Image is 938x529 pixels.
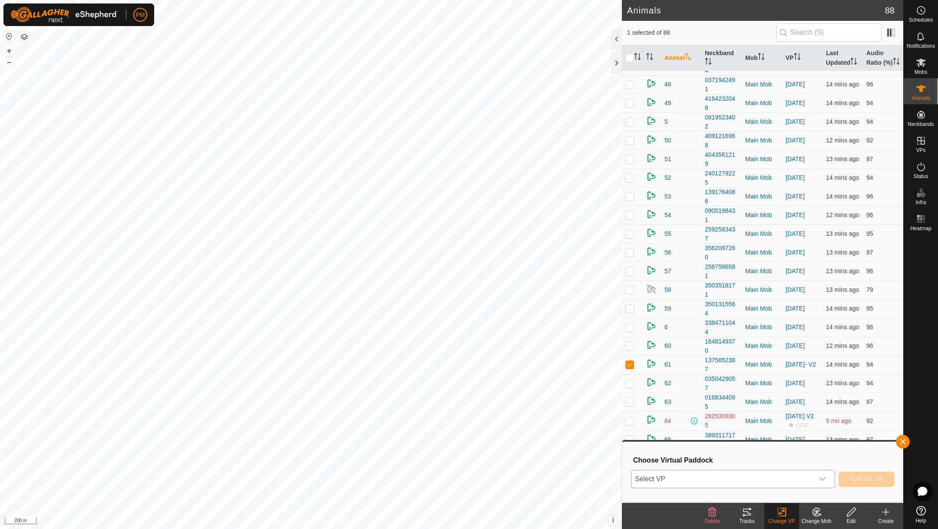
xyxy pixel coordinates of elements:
[826,305,859,312] span: 21 Aug 2025, 7:05 pm
[745,323,779,332] div: Main Mob
[705,225,738,243] div: 2592583437
[912,96,930,101] span: Animals
[745,267,779,276] div: Main Mob
[826,81,859,88] span: 21 Aug 2025, 7:04 pm
[826,174,859,181] span: 21 Aug 2025, 7:05 pm
[866,380,873,387] span: 94
[786,324,805,331] a: [DATE]
[869,517,903,525] div: Create
[705,431,738,449] div: 3893117171
[826,436,859,443] span: 21 Aug 2025, 7:06 pm
[904,503,938,527] a: Help
[646,78,657,89] img: returning on
[908,17,933,23] span: Schedules
[826,137,859,144] span: 21 Aug 2025, 7:06 pm
[664,155,671,164] span: 51
[893,59,900,66] p-sorticon: Activate to sort
[866,99,873,106] span: 94
[745,80,779,89] div: Main Mob
[786,118,805,125] a: [DATE]
[866,286,873,293] span: 79
[646,265,657,275] img: returning on
[631,470,814,488] span: Select VP
[913,174,928,179] span: Status
[664,99,671,108] span: 49
[646,153,657,163] img: returning on
[745,304,779,313] div: Main Mob
[826,380,859,387] span: 21 Aug 2025, 7:05 pm
[915,200,926,205] span: Infra
[664,229,671,238] span: 55
[826,155,859,162] span: 21 Aug 2025, 7:06 pm
[705,393,738,411] div: 0168344095
[866,155,873,162] span: 97
[705,206,738,225] div: 0905198431
[866,417,873,424] span: 92
[646,358,657,369] img: returning on
[705,76,738,94] div: 0371942491
[786,81,805,88] a: [DATE]
[701,45,742,71] th: Neckband
[866,212,873,218] span: 96
[745,341,779,350] div: Main Mob
[646,340,657,350] img: returning on
[826,286,859,293] span: 21 Aug 2025, 7:06 pm
[664,417,671,426] span: 64
[745,211,779,220] div: Main Mob
[745,229,779,238] div: Main Mob
[705,300,738,318] div: 3501315564
[786,174,805,181] a: [DATE]
[705,132,738,150] div: 4091216968
[4,31,14,42] button: Reset Map
[758,54,765,61] p-sorticon: Activate to sort
[826,230,859,237] span: 21 Aug 2025, 7:05 pm
[822,45,863,71] th: Last Updated
[627,5,885,16] h2: Animals
[745,379,779,388] div: Main Mob
[866,249,873,256] span: 97
[786,155,805,162] a: [DATE]
[866,118,873,125] span: 94
[826,361,859,368] span: 21 Aug 2025, 7:05 pm
[787,422,794,429] img: to
[633,456,894,464] h3: Choose Virtual Paddock
[745,417,779,426] div: Main Mob
[786,249,805,256] a: [DATE]
[916,148,925,153] span: VPs
[745,435,779,444] div: Main Mob
[826,212,859,218] span: 21 Aug 2025, 7:07 pm
[786,212,805,218] a: [DATE]
[664,323,668,332] span: 6
[4,46,14,56] button: +
[786,342,805,349] a: [DATE]
[646,396,657,406] img: returning on
[866,230,873,237] span: 95
[866,305,873,312] span: 95
[664,397,671,407] span: 63
[866,81,873,88] span: 96
[786,230,805,237] a: [DATE]
[866,436,873,443] span: 97
[796,422,808,429] span: OFF
[646,302,657,313] img: returning on
[786,413,814,420] a: [DATE] V2
[705,412,738,430] div: 2625309305
[646,246,657,257] img: returning on
[705,113,738,131] div: 0819523402
[826,398,859,405] span: 21 Aug 2025, 7:05 pm
[826,118,859,125] span: 21 Aug 2025, 7:05 pm
[646,321,657,331] img: returning on
[664,80,671,89] span: 48
[627,28,776,37] span: 1 selected of 88
[839,472,894,487] button: Turn On VP
[866,324,873,331] span: 98
[826,342,859,349] span: 21 Aug 2025, 7:06 pm
[786,268,805,274] a: [DATE]
[664,192,671,201] span: 53
[646,414,657,425] img: returning on
[786,436,805,443] a: [DATE]
[612,516,614,524] span: i
[646,209,657,219] img: returning on
[786,193,805,200] a: [DATE]
[866,193,873,200] span: 96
